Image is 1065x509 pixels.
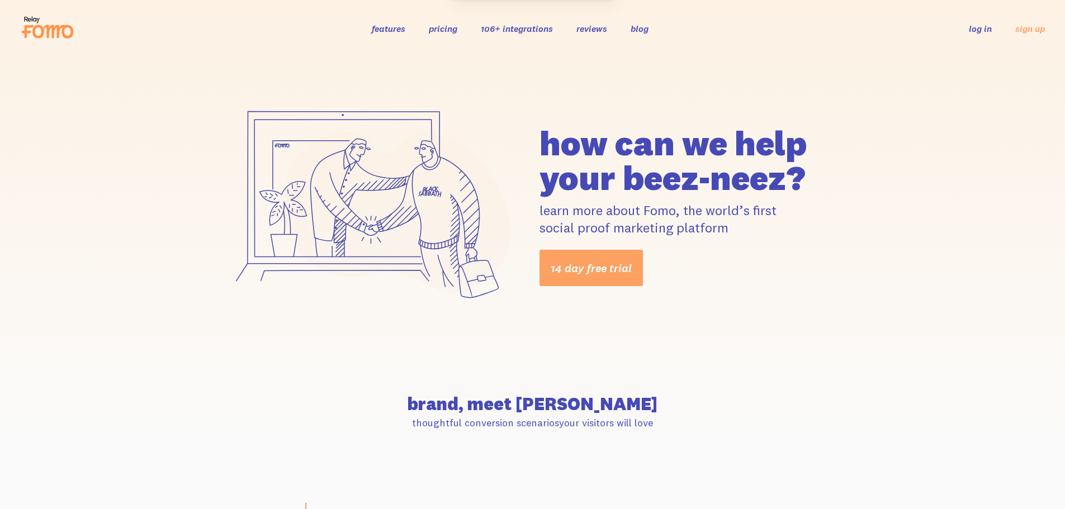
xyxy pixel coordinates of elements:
[539,202,845,236] p: learn more about Fomo, the world’s first social proof marketing platform
[631,23,649,34] a: blog
[429,23,457,34] a: pricing
[221,395,845,413] h2: brand, meet [PERSON_NAME]
[1015,23,1045,35] a: sign up
[221,416,845,429] p: thoughtful conversion scenarios your visitors will love
[576,23,607,34] a: reviews
[372,23,405,34] a: features
[969,23,992,34] a: log in
[539,250,643,286] a: 14 day free trial
[539,126,845,195] h1: how can we help your beez-neez?
[481,23,553,34] a: 106+ integrations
